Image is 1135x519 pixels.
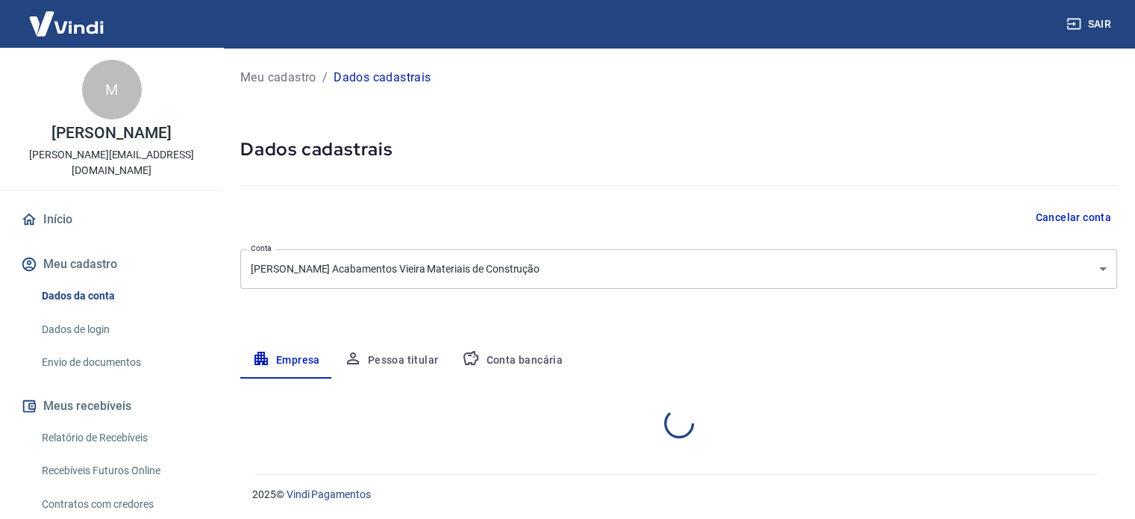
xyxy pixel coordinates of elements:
button: Pessoa titular [332,343,451,379]
button: Meus recebíveis [18,390,205,423]
a: Dados de login [36,314,205,345]
button: Conta bancária [450,343,575,379]
p: [PERSON_NAME] [51,125,171,141]
label: Conta [251,243,272,254]
p: Dados cadastrais [334,69,431,87]
a: Recebíveis Futuros Online [36,456,205,486]
a: Dados da conta [36,281,205,311]
img: Vindi [18,1,115,46]
button: Cancelar conta [1029,204,1117,231]
p: [PERSON_NAME][EMAIL_ADDRESS][DOMAIN_NAME] [12,147,211,178]
p: 2025 © [252,487,1099,503]
button: Sair [1063,10,1117,38]
a: Vindi Pagamentos [287,488,371,500]
a: Envio de documentos [36,347,205,378]
p: / [322,69,328,87]
button: Empresa [240,343,332,379]
a: Relatório de Recebíveis [36,423,205,453]
a: Meu cadastro [240,69,316,87]
a: Início [18,203,205,236]
h5: Dados cadastrais [240,137,1117,161]
button: Meu cadastro [18,248,205,281]
div: M [82,60,142,119]
div: [PERSON_NAME] Acabamentos Vieira Materiais de Construção [240,249,1117,289]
